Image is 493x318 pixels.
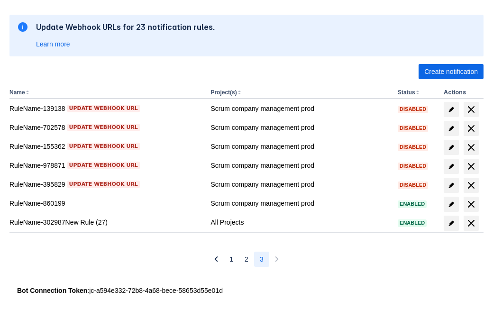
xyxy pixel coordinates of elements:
[398,164,428,169] span: Disabled
[17,286,476,295] div: : jc-a594e332-72b8-4a68-bece-58653d55e01d
[210,161,390,170] div: Scrum company management prod
[269,252,284,267] button: Next
[210,89,237,96] button: Project(s)
[209,252,284,267] nav: Pagination
[239,252,254,267] button: Page 2
[36,22,215,32] h2: Update Webhook URLs for 23 notification rules.
[447,106,455,113] span: edit
[210,104,390,113] div: Scrum company management prod
[447,163,455,170] span: edit
[209,252,224,267] button: Previous
[466,161,477,172] span: delete
[419,64,484,79] button: Create notification
[398,201,427,207] span: Enabled
[447,200,455,208] span: edit
[17,21,28,33] span: information
[210,180,390,189] div: Scrum company management prod
[398,220,427,226] span: Enabled
[9,142,203,151] div: RuleName-155362
[9,89,25,96] button: Name
[210,142,390,151] div: Scrum company management prod
[229,252,233,267] span: 1
[9,199,203,208] div: RuleName-860199
[466,104,477,115] span: delete
[447,182,455,189] span: edit
[210,218,390,227] div: All Projects
[466,123,477,134] span: delete
[17,287,87,294] strong: Bot Connection Token
[466,142,477,153] span: delete
[424,64,478,79] span: Create notification
[398,107,428,112] span: Disabled
[69,124,138,131] span: Update webhook URL
[260,252,264,267] span: 3
[9,104,203,113] div: RuleName-139138
[210,199,390,208] div: Scrum company management prod
[69,162,138,169] span: Update webhook URL
[398,126,428,131] span: Disabled
[9,123,203,132] div: RuleName-702578
[69,181,138,188] span: Update webhook URL
[466,218,477,229] span: delete
[69,143,138,150] span: Update webhook URL
[447,125,455,132] span: edit
[210,123,390,132] div: Scrum company management prod
[447,144,455,151] span: edit
[440,87,484,99] th: Actions
[466,199,477,210] span: delete
[69,105,138,112] span: Update webhook URL
[447,219,455,227] span: edit
[398,89,415,96] button: Status
[36,39,70,49] a: Learn more
[9,180,203,189] div: RuleName-395829
[254,252,269,267] button: Page 3
[9,161,203,170] div: RuleName-978871
[9,218,203,227] div: RuleName-302987New Rule (27)
[466,180,477,191] span: delete
[224,252,239,267] button: Page 1
[245,252,248,267] span: 2
[398,145,428,150] span: Disabled
[398,182,428,188] span: Disabled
